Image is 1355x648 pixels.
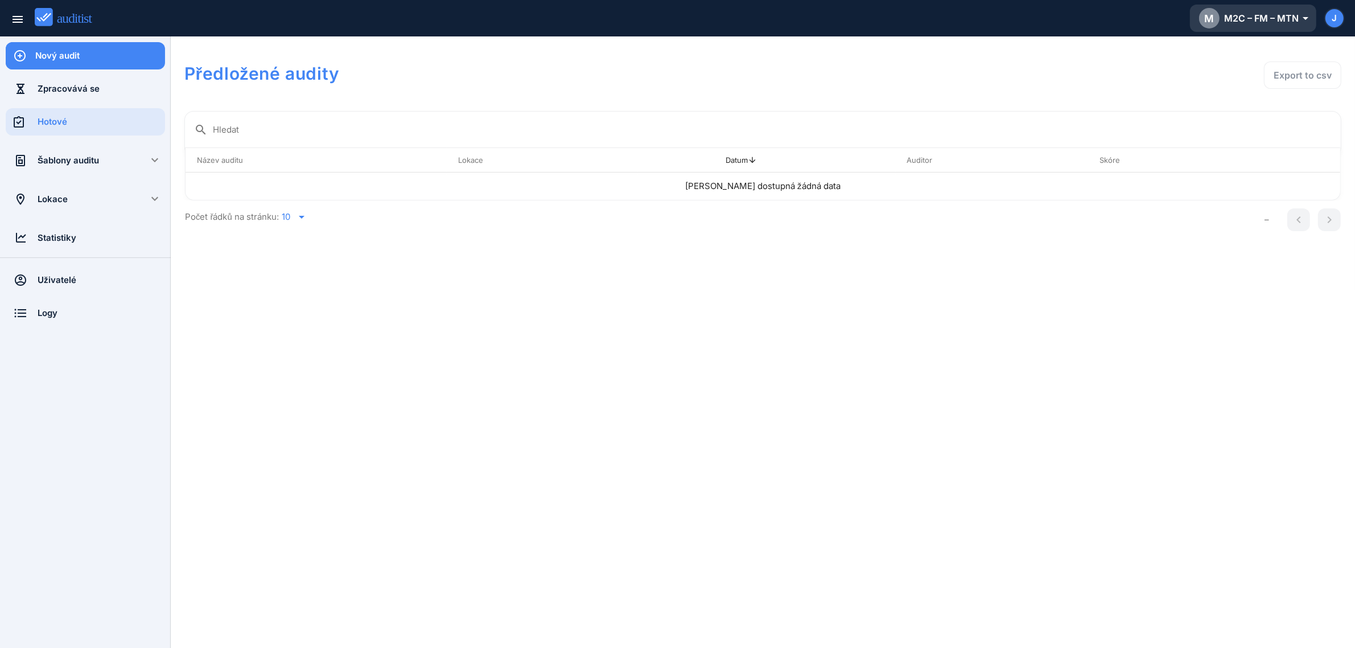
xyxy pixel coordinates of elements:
a: Hotové [6,108,165,136]
div: Zpracovává se [38,83,165,95]
div: Počet řádků na stránku: [185,200,1234,233]
a: Zpracovává se [6,75,165,102]
i: menu [11,13,24,26]
div: M2C – FM – MTN [1199,8,1307,28]
h1: Předložené audity [184,61,879,85]
a: Logy [6,300,165,327]
th: Skóre: Not sorted. Activate to sort ascending. [1088,148,1264,173]
a: Lokace [6,186,133,213]
i: search [194,123,208,137]
i: arrow_upward [748,155,757,165]
div: – [1265,214,1269,227]
td: [PERSON_NAME] dostupná žádná data [186,173,1340,200]
i: arrow_drop_down_outlined [1299,11,1307,25]
button: MM2C – FM – MTN [1190,5,1316,32]
span: M [1205,11,1214,26]
div: Logy [38,307,165,319]
div: Lokace [38,193,133,206]
input: Hledat [213,121,1332,139]
div: Export to csv [1274,68,1332,82]
th: Název auditu: Not sorted. Activate to sort ascending. [186,148,447,173]
th: : Not sorted. [1264,148,1340,173]
a: Uživatelé [6,266,165,294]
th: Auditor: Not sorted. Activate to sort ascending. [896,148,1089,173]
th: Lokace: Not sorted. Activate to sort ascending. [447,148,637,173]
span: J [1332,12,1337,25]
div: Statistiky [38,232,165,244]
div: 10 [282,212,290,222]
a: Statistiky [6,224,165,252]
div: Šablony auditu [38,154,133,167]
button: J [1324,8,1345,28]
div: Nový audit [35,50,165,62]
button: Export to csv [1264,61,1341,89]
th: : Not sorted. [638,148,714,173]
a: Šablony auditu [6,147,133,174]
i: arrow_drop_down [295,210,308,224]
th: Datum: Sorted descending. Activate to remove sorting. [714,148,896,173]
i: keyboard_arrow_down [148,192,162,206]
div: Hotové [38,116,165,128]
i: keyboard_arrow_down [148,153,162,167]
div: Uživatelé [38,274,165,286]
img: auditist_logo_new.svg [35,8,102,27]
